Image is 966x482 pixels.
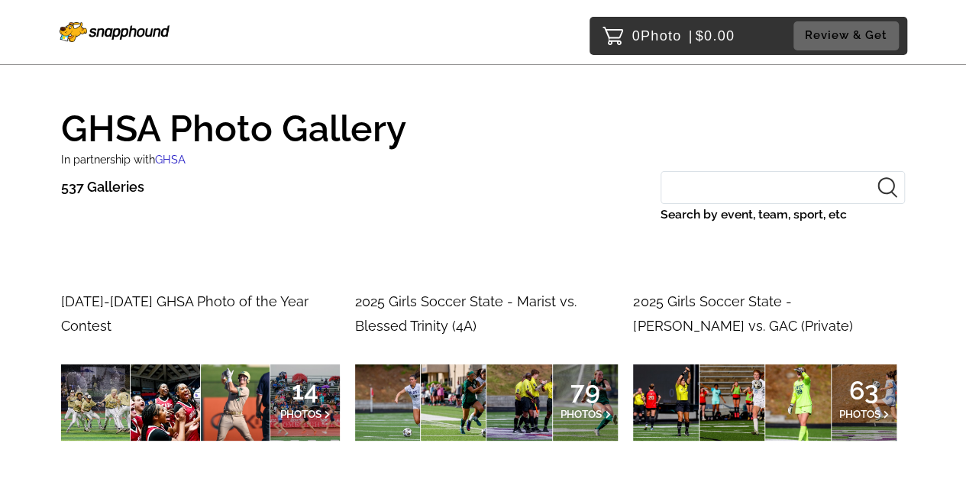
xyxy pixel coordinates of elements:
[633,293,852,334] span: 2025 Girls Soccer State - [PERSON_NAME] vs. GAC (Private)
[689,28,693,44] span: |
[60,22,170,42] img: Snapphound Logo
[561,386,611,395] span: 79
[838,386,889,395] span: 63
[355,293,577,334] span: 2025 Girls Soccer State - Marist vs. Blessed Trinity (4A)
[561,408,602,420] span: PHOTOS
[155,153,186,166] span: GHSA
[632,24,735,48] p: 0 $0.00
[793,21,899,50] button: Review & Get
[355,290,619,441] a: 2025 Girls Soccer State - Marist vs. Blessed Trinity (4A)79PHOTOS
[61,153,186,166] small: In partnership with
[661,204,905,225] label: Search by event, team, sport, etc
[838,408,880,420] span: PHOTOS
[61,290,340,441] a: [DATE]-[DATE] GHSA Photo of the Year Contest14PHOTOS
[61,175,144,199] p: 537 Galleries
[633,290,897,441] a: 2025 Girls Soccer State - [PERSON_NAME] vs. GAC (Private)63PHOTOS
[280,386,331,395] span: 14
[61,96,905,147] h1: GHSA Photo Gallery
[793,21,903,50] a: Review & Get
[641,24,682,48] span: Photo
[280,408,321,420] span: PHOTOS
[61,293,309,334] span: [DATE]-[DATE] GHSA Photo of the Year Contest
